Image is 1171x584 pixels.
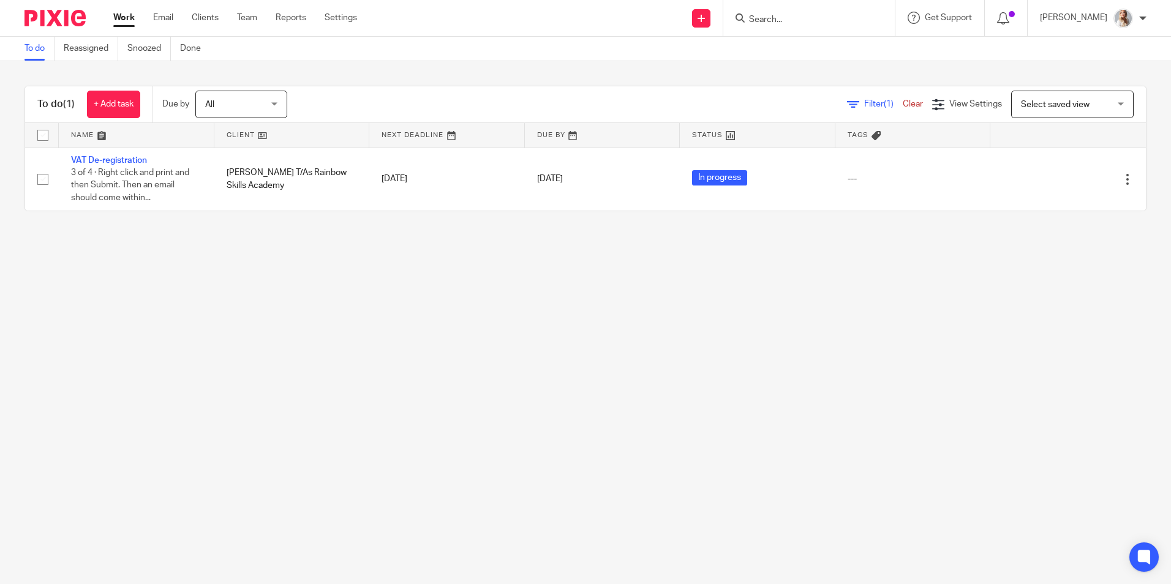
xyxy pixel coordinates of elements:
[24,10,86,26] img: Pixie
[1021,100,1090,109] span: Select saved view
[748,15,858,26] input: Search
[903,100,923,108] a: Clear
[1113,9,1133,28] img: IMG_9968.jpg
[64,37,118,61] a: Reassigned
[71,168,189,202] span: 3 of 4 · Right click and print and then Submit. Then an email should come within...
[162,98,189,110] p: Due by
[153,12,173,24] a: Email
[949,100,1002,108] span: View Settings
[1040,12,1107,24] p: [PERSON_NAME]
[884,100,894,108] span: (1)
[87,91,140,118] a: + Add task
[71,156,147,165] a: VAT De-registration
[192,12,219,24] a: Clients
[24,37,55,61] a: To do
[692,170,747,185] span: In progress
[37,98,75,111] h1: To do
[205,100,214,109] span: All
[925,13,972,22] span: Get Support
[325,12,357,24] a: Settings
[180,37,210,61] a: Done
[63,99,75,109] span: (1)
[369,148,525,211] td: [DATE]
[848,132,868,138] span: Tags
[276,12,306,24] a: Reports
[848,173,979,185] div: ---
[214,148,370,211] td: [PERSON_NAME] T/As Rainbow Skills Academy
[127,37,171,61] a: Snoozed
[113,12,135,24] a: Work
[237,12,257,24] a: Team
[864,100,903,108] span: Filter
[537,174,563,183] span: [DATE]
